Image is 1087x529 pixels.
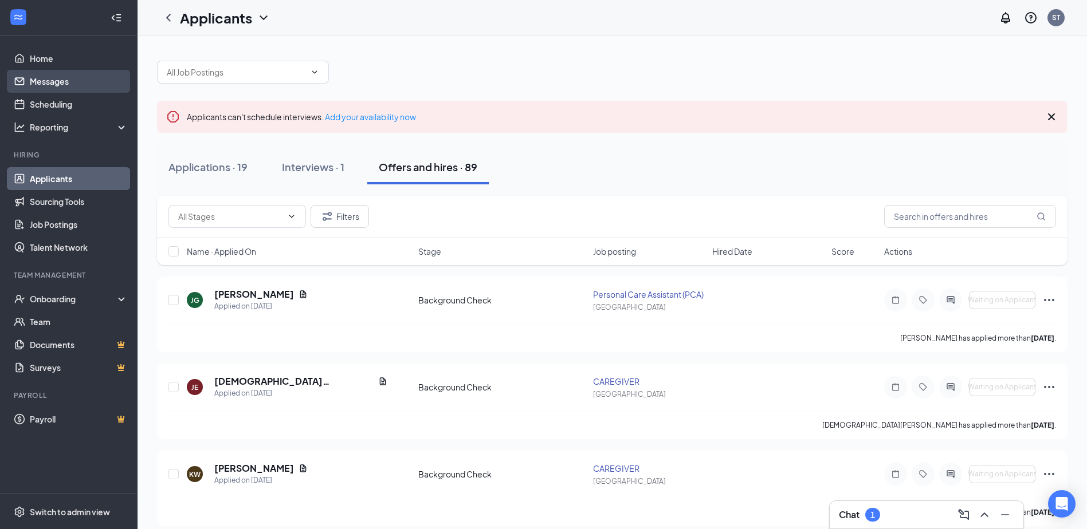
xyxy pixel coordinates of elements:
[310,68,319,77] svg: ChevronDown
[1042,467,1056,481] svg: Ellipses
[996,506,1014,524] button: Minimize
[189,469,201,479] div: KW
[900,333,1056,343] p: [PERSON_NAME] has applied more than .
[14,293,25,305] svg: UserCheck
[162,11,175,25] svg: ChevronLeft
[1052,13,1060,22] div: ST
[944,382,957,392] svg: ActiveChat
[889,469,902,479] svg: Note
[822,420,1056,430] p: [DEMOGRAPHIC_DATA][PERSON_NAME] has applied more than .
[214,475,308,486] div: Applied on [DATE]
[30,47,128,70] a: Home
[593,246,636,257] span: Job posting
[889,382,902,392] svg: Note
[593,302,705,312] div: [GEOGRAPHIC_DATA]
[1031,334,1054,342] b: [DATE]
[831,246,854,257] span: Score
[178,210,282,223] input: All Stages
[111,12,122,23] svg: Collapse
[593,476,705,486] div: [GEOGRAPHIC_DATA]
[14,506,25,518] svg: Settings
[30,236,128,259] a: Talent Network
[30,356,128,379] a: SurveysCrown
[968,383,1037,391] span: Waiting on Applicant
[593,463,705,474] div: CAREGIVER
[180,8,252,27] h1: Applicants
[30,293,118,305] div: Onboarding
[418,468,587,480] div: Background Check
[418,381,587,393] div: Background Check
[916,382,930,392] svg: Tag
[916,295,930,305] svg: Tag
[214,288,294,301] h5: [PERSON_NAME]
[311,205,369,228] button: Filter Filters
[968,296,1037,304] span: Waiting on Applicant
[287,212,296,221] svg: ChevronDown
[1042,293,1056,307] svg: Ellipses
[30,506,110,518] div: Switch to admin view
[839,508,860,521] h3: Chat
[884,246,912,257] span: Actions
[916,469,930,479] svg: Tag
[30,333,128,356] a: DocumentsCrown
[168,160,248,174] div: Applications · 19
[30,213,128,236] a: Job Postings
[1042,380,1056,394] svg: Ellipses
[1045,110,1058,124] svg: Cross
[378,377,387,386] svg: Document
[969,378,1035,396] button: Waiting on Applicant
[593,389,705,399] div: [GEOGRAPHIC_DATA]
[955,506,973,524] button: ComposeMessage
[187,112,416,122] span: Applicants can't schedule interviews.
[593,376,705,387] div: CAREGIVER
[13,11,24,23] svg: WorkstreamLogo
[1048,490,1076,518] div: Open Intercom Messenger
[299,464,308,473] svg: Document
[968,470,1037,478] span: Waiting on Applicant
[30,121,128,133] div: Reporting
[214,375,374,388] h5: [DEMOGRAPHIC_DATA][PERSON_NAME]
[30,408,128,431] a: PayrollCrown
[257,11,270,25] svg: ChevronDown
[593,289,705,300] div: Personal Care Assistant (PCA)
[712,246,752,257] span: Hired Date
[1037,212,1046,221] svg: MagnifyingGlass
[187,246,256,257] span: Name · Applied On
[30,190,128,213] a: Sourcing Tools
[166,110,180,124] svg: Error
[191,382,198,392] div: JE
[282,160,344,174] div: Interviews · 1
[191,295,199,305] div: JG
[30,167,128,190] a: Applicants
[975,506,994,524] button: ChevronUp
[884,205,1056,228] input: Search in offers and hires
[214,462,294,475] h5: [PERSON_NAME]
[14,390,125,400] div: Payroll
[30,93,128,116] a: Scheduling
[379,160,477,174] div: Offers and hires · 89
[214,388,387,399] div: Applied on [DATE]
[999,11,1013,25] svg: Notifications
[418,294,587,306] div: Background Check
[978,508,991,522] svg: ChevronUp
[1031,421,1054,429] b: [DATE]
[418,246,441,257] span: Stage
[969,291,1035,309] button: Waiting on Applicant
[14,121,25,133] svg: Analysis
[1024,11,1038,25] svg: QuestionInfo
[299,290,308,299] svg: Document
[214,301,308,312] div: Applied on [DATE]
[889,295,902,305] svg: Note
[1031,508,1054,516] b: [DATE]
[969,465,1035,483] button: Waiting on Applicant
[30,70,128,93] a: Messages
[998,508,1012,522] svg: Minimize
[14,270,125,280] div: Team Management
[320,210,334,223] svg: Filter
[870,510,875,520] div: 1
[325,112,416,122] a: Add your availability now
[957,508,971,522] svg: ComposeMessage
[30,310,128,333] a: Team
[14,150,125,160] div: Hiring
